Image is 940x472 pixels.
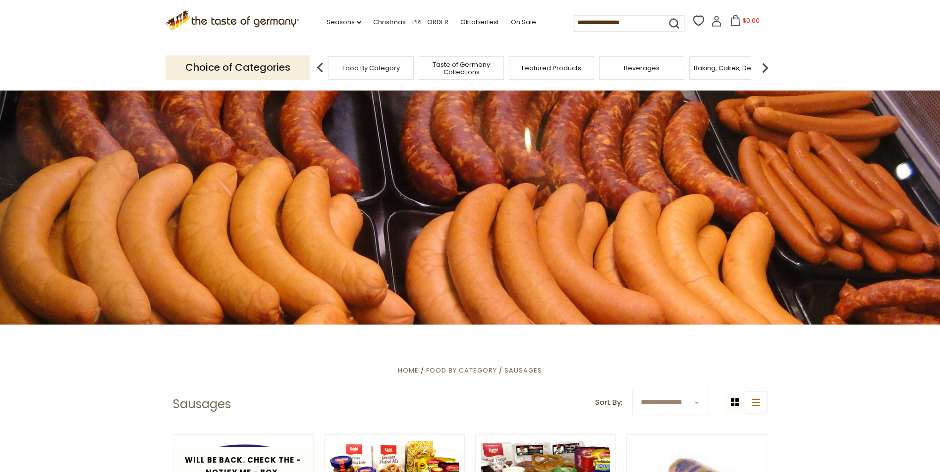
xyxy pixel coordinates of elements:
a: Home [398,366,419,375]
label: Sort By: [595,396,622,409]
a: Baking, Cakes, Desserts [694,64,771,72]
img: next arrow [755,58,775,78]
a: Beverages [624,64,660,72]
a: Food By Category [342,64,400,72]
button: $0.00 [724,15,766,30]
a: Christmas - PRE-ORDER [373,17,448,28]
a: Featured Products [522,64,581,72]
img: previous arrow [310,58,330,78]
a: Taste of Germany Collections [422,61,501,76]
a: Oktoberfest [460,17,499,28]
a: Food By Category [426,366,497,375]
p: Choice of Categories [166,55,310,80]
span: $0.00 [743,16,760,25]
h1: Sausages [173,397,231,412]
a: Sausages [504,366,542,375]
a: On Sale [511,17,536,28]
a: Seasons [327,17,361,28]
